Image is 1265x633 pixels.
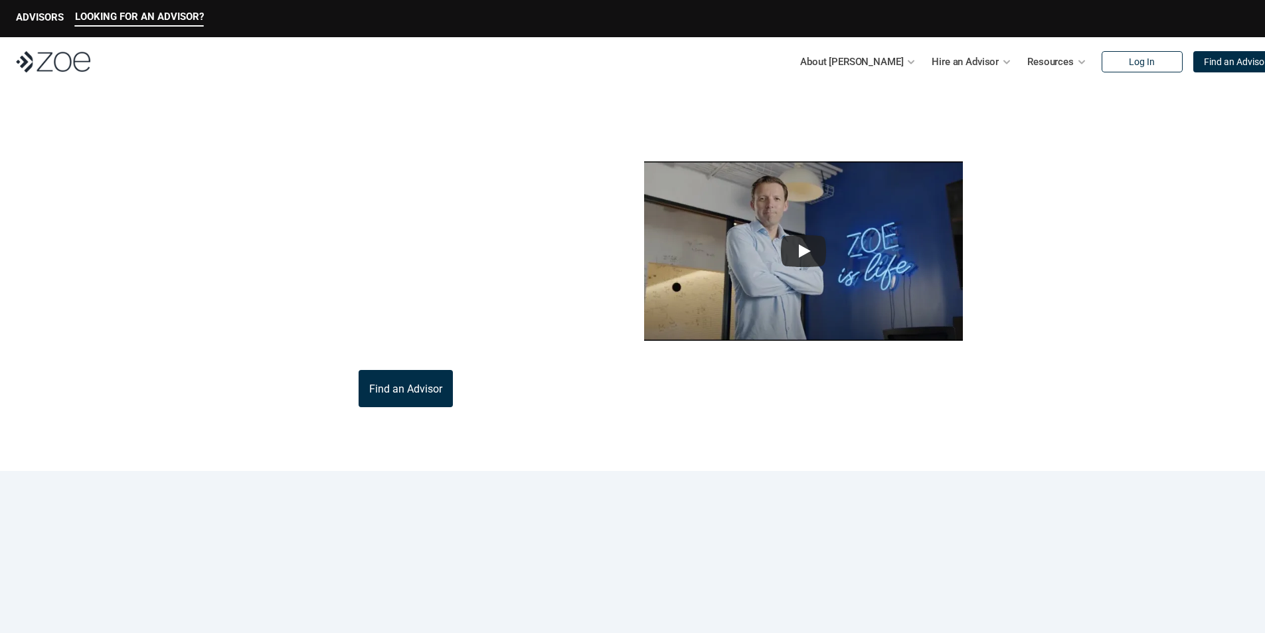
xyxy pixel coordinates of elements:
[1027,52,1074,72] p: Resources
[369,383,442,395] p: Find an Advisor
[1129,56,1155,68] p: Log In
[234,211,577,274] p: [PERSON_NAME] is the modern wealth platform that allows you to find, hire, and work with vetted i...
[644,161,963,341] img: sddefault.webp
[800,52,903,72] p: About [PERSON_NAME]
[359,370,453,407] a: Find an Advisor
[234,290,577,354] p: Through [PERSON_NAME]’s platform, you can connect with trusted financial advisors across [GEOGRAP...
[577,349,1031,365] p: This video is not investment advice and should not be relied on for such advice or as a substitut...
[932,52,999,72] p: Hire an Advisor
[75,11,204,23] p: LOOKING FOR AN ADVISOR?
[234,118,550,195] p: What is [PERSON_NAME]?
[16,11,64,23] p: ADVISORS
[781,235,826,267] button: Play
[1102,51,1183,72] a: Log In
